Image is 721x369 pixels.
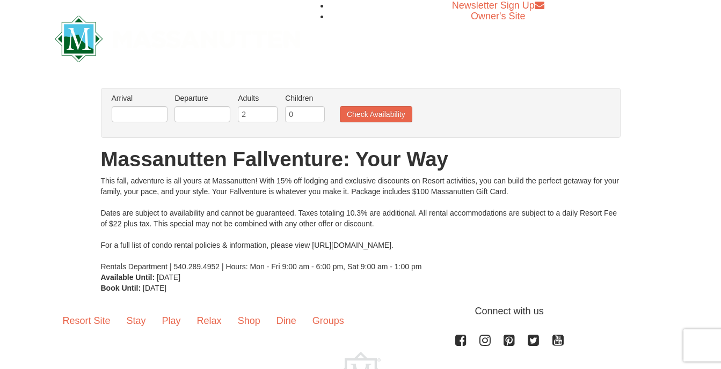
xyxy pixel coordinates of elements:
a: Shop [230,304,268,337]
a: Relax [189,304,230,337]
a: Groups [304,304,352,337]
span: [DATE] [157,273,180,282]
label: Arrival [112,93,167,104]
span: [DATE] [143,284,166,292]
a: Stay [119,304,154,337]
label: Departure [174,93,230,104]
label: Children [285,93,325,104]
label: Adults [238,93,278,104]
a: Dine [268,304,304,337]
button: Check Availability [340,106,412,122]
img: Massanutten Resort Logo [55,16,301,62]
div: This fall, adventure is all yours at Massanutten! With 15% off lodging and exclusive discounts on... [101,175,621,272]
a: Play [154,304,189,337]
a: Massanutten Resort [55,25,301,50]
a: Resort Site [55,304,119,337]
a: Owner's Site [471,11,525,21]
p: Connect with us [55,304,667,319]
strong: Book Until: [101,284,141,292]
strong: Available Until: [101,273,155,282]
h1: Massanutten Fallventure: Your Way [101,149,621,170]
